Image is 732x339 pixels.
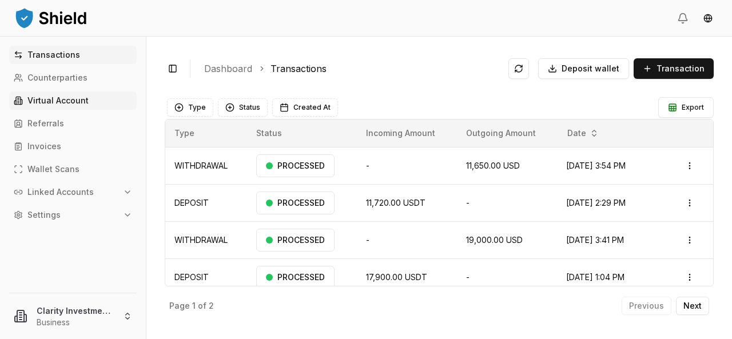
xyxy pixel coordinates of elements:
[27,211,61,219] p: Settings
[9,160,137,178] a: Wallet Scans
[165,221,247,258] td: WITHDRAWAL
[256,266,335,289] div: PROCESSED
[167,98,213,117] button: Type
[270,62,327,75] a: Transactions
[204,62,499,75] nav: breadcrumb
[676,297,709,315] button: Next
[566,161,626,170] span: [DATE] 3:54 PM
[9,46,137,64] a: Transactions
[366,272,427,282] span: 17,900.00 USDT
[27,97,89,105] p: Virtual Account
[272,98,338,117] button: Created At
[169,302,190,310] p: Page
[27,119,64,127] p: Referrals
[9,114,137,133] a: Referrals
[204,62,252,75] a: Dashboard
[37,305,114,317] p: Clarity Investments LLC
[566,198,626,208] span: [DATE] 2:29 PM
[256,229,335,252] div: PROCESSED
[466,272,470,282] span: -
[466,198,470,208] span: -
[563,124,603,142] button: Date
[165,119,247,147] th: Type
[683,302,702,310] p: Next
[293,103,331,112] span: Created At
[27,142,61,150] p: Invoices
[657,63,705,74] span: Transaction
[357,119,456,147] th: Incoming Amount
[9,91,137,110] a: Virtual Account
[27,74,87,82] p: Counterparties
[27,165,79,173] p: Wallet Scans
[37,317,114,328] p: Business
[366,198,425,208] span: 11,720.00 USDT
[5,298,141,334] button: Clarity Investments LLCBusiness
[165,258,247,296] td: DEPOSIT
[566,235,624,245] span: [DATE] 3:41 PM
[192,302,196,310] p: 1
[9,206,137,224] button: Settings
[9,137,137,155] a: Invoices
[247,119,357,147] th: Status
[457,119,558,147] th: Outgoing Amount
[165,184,247,221] td: DEPOSIT
[27,51,80,59] p: Transactions
[256,154,335,177] div: PROCESSED
[256,192,335,214] div: PROCESSED
[366,161,369,170] span: -
[9,183,137,201] button: Linked Accounts
[658,97,714,118] button: Export
[218,98,268,117] button: Status
[198,302,206,310] p: of
[27,188,94,196] p: Linked Accounts
[209,302,214,310] p: 2
[634,58,714,79] button: Transaction
[466,235,523,245] span: 19,000.00 USD
[366,235,369,245] span: -
[9,69,137,87] a: Counterparties
[562,63,619,74] span: Deposit wallet
[14,6,88,29] img: ShieldPay Logo
[466,161,520,170] span: 11,650.00 USD
[165,147,247,184] td: WITHDRAWAL
[538,58,629,79] button: Deposit wallet
[566,272,624,282] span: [DATE] 1:04 PM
